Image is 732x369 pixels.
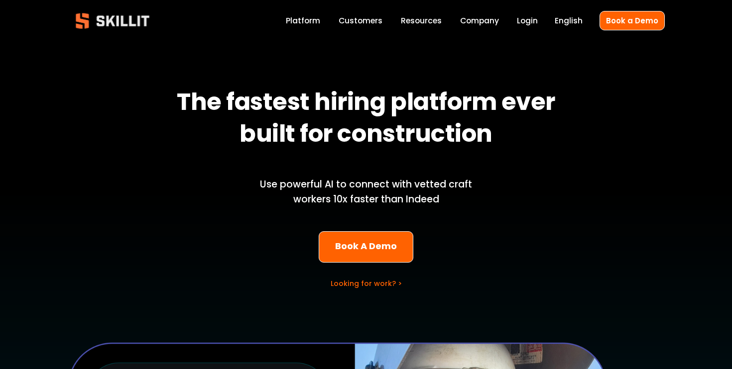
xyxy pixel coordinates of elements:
[555,14,583,27] div: language picker
[401,14,442,27] a: folder dropdown
[339,14,382,27] a: Customers
[401,15,442,26] span: Resources
[517,14,538,27] a: Login
[286,14,320,27] a: Platform
[460,14,499,27] a: Company
[319,231,414,263] a: Book A Demo
[243,177,489,207] p: Use powerful AI to connect with vetted craft workers 10x faster than Indeed
[331,278,402,288] a: Looking for work? >
[555,15,583,26] span: English
[600,11,665,30] a: Book a Demo
[177,84,560,156] strong: The fastest hiring platform ever built for construction
[67,6,158,36] img: Skillit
